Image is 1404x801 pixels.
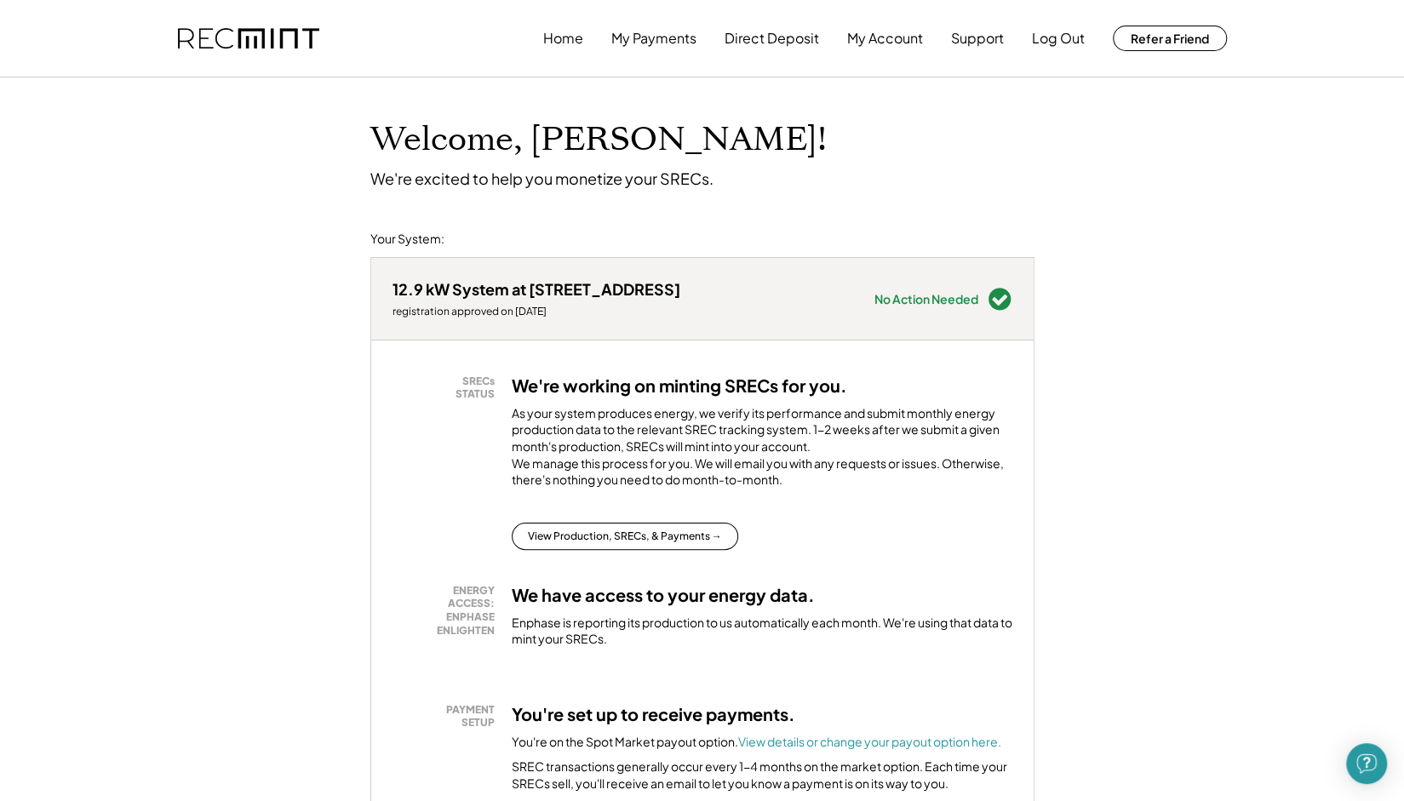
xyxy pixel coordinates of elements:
div: Your System: [370,231,444,248]
a: View details or change your payout option here. [738,734,1001,749]
div: SRECs STATUS [401,375,495,401]
div: No Action Needed [874,293,978,305]
div: registration approved on [DATE] [393,305,680,318]
h3: We're working on minting SRECs for you. [512,375,847,397]
div: As your system produces energy, we verify its performance and submit monthly energy production da... [512,405,1012,497]
div: PAYMENT SETUP [401,703,495,729]
h1: Welcome, [PERSON_NAME]! [370,120,827,160]
div: We're excited to help you monetize your SRECs. [370,169,713,188]
button: View Production, SRECs, & Payments → [512,523,738,550]
button: Refer a Friend [1113,26,1227,51]
button: Log Out [1032,21,1085,55]
img: recmint-logotype%403x.png [178,28,319,49]
button: My Payments [611,21,696,55]
button: My Account [847,21,923,55]
div: ENERGY ACCESS: ENPHASE ENLIGHTEN [401,584,495,637]
button: Support [951,21,1004,55]
h3: We have access to your energy data. [512,584,815,606]
h3: You're set up to receive payments. [512,703,795,725]
div: Enphase is reporting its production to us automatically each month. We're using that data to mint... [512,615,1012,648]
div: 12.9 kW System at [STREET_ADDRESS] [393,279,680,299]
button: Direct Deposit [725,21,819,55]
div: SREC transactions generally occur every 1-4 months on the market option. Each time your SRECs sel... [512,758,1012,792]
button: Home [543,21,583,55]
div: You're on the Spot Market payout option. [512,734,1001,751]
div: Open Intercom Messenger [1346,743,1387,784]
